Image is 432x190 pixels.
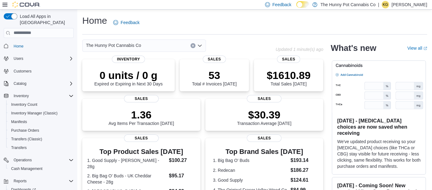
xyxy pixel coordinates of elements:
[382,1,389,8] div: Kelsey Gourdine
[1,92,76,100] button: Inventory
[1,177,76,185] button: Reports
[6,109,76,118] button: Inventory Manager (Classic)
[423,47,427,50] svg: External link
[383,1,388,8] span: KG
[112,56,145,63] span: Inventory
[9,144,74,151] span: Transfers
[9,127,42,134] a: Purchase Orders
[86,42,141,49] span: The Hunny Pot Cannabis Co
[237,109,292,126] div: Transaction Average [DATE]
[267,69,310,81] p: $1610.89
[109,109,174,121] p: 1.36
[82,14,107,27] h1: Home
[192,69,237,86] div: Total # Invoices [DATE]
[111,16,142,29] a: Feedback
[11,145,27,150] span: Transfers
[378,1,379,8] p: |
[9,101,74,108] span: Inventory Count
[237,109,292,121] p: $30.39
[213,148,316,155] h3: Top Brand Sales [DATE]
[1,42,76,51] button: Home
[247,134,281,142] span: Sales
[6,143,76,152] button: Transfers
[11,177,29,185] button: Reports
[94,69,163,81] p: 0 units / 0 g
[277,56,300,63] span: Sales
[11,80,29,87] button: Catalog
[9,135,45,143] a: Transfers (Classic)
[213,157,288,163] dt: 1. Big Bag O' Buds
[14,158,32,163] span: Operations
[124,134,159,142] span: Sales
[11,68,34,75] a: Customers
[11,55,74,62] span: Users
[11,92,31,100] button: Inventory
[11,137,42,142] span: Transfers (Classic)
[17,13,74,26] span: Load All Apps in [GEOGRAPHIC_DATA]
[1,156,76,164] button: Operations
[11,67,74,75] span: Customers
[290,157,315,164] dd: $193.14
[331,43,376,53] h2: What's new
[11,102,37,107] span: Inventory Count
[6,164,76,173] button: Cash Management
[290,176,315,184] dd: $124.61
[11,55,26,62] button: Users
[14,44,24,49] span: Home
[169,172,195,180] dd: $95.17
[9,109,60,117] a: Inventory Manager (Classic)
[87,148,195,155] h3: Top Product Sales [DATE]
[272,2,291,8] span: Feedback
[94,69,163,86] div: Expired or Expiring in Next 30 Days
[190,43,195,48] button: Clear input
[6,118,76,126] button: Manifests
[12,2,40,8] img: Cova
[267,69,310,86] div: Total Sales [DATE]
[247,95,281,102] span: Sales
[11,156,74,164] span: Operations
[6,126,76,135] button: Purchase Orders
[337,138,421,169] p: We've updated product receiving so your [MEDICAL_DATA] choices (like THCa or CBG) stay visible fo...
[9,101,40,108] a: Inventory Count
[11,92,74,100] span: Inventory
[9,165,45,172] a: Cash Management
[14,56,23,61] span: Users
[11,42,74,50] span: Home
[124,95,159,102] span: Sales
[290,167,315,174] dd: $186.27
[87,157,166,170] dt: 1. Good Supply - [PERSON_NAME] - 28g
[121,19,139,26] span: Feedback
[9,144,29,151] a: Transfers
[391,1,427,8] p: [PERSON_NAME]
[337,118,421,136] h3: [DATE] - [MEDICAL_DATA] choices are now saved when receiving
[11,80,74,87] span: Catalog
[14,179,27,184] span: Reports
[1,54,76,63] button: Users
[203,56,226,63] span: Sales
[276,47,323,52] p: Updated 1 minute(s) ago
[11,156,34,164] button: Operations
[9,109,74,117] span: Inventory Manager (Classic)
[1,67,76,76] button: Customers
[9,135,74,143] span: Transfers (Classic)
[11,166,42,171] span: Cash Management
[11,43,26,50] a: Home
[9,127,74,134] span: Purchase Orders
[6,135,76,143] button: Transfers (Classic)
[11,128,39,133] span: Purchase Orders
[169,157,195,164] dd: $100.27
[14,81,26,86] span: Catalog
[213,177,288,183] dt: 3. Good Supply
[320,1,375,8] p: The Hunny Pot Cannabis Co
[9,118,29,126] a: Manifests
[14,69,32,74] span: Customers
[9,118,74,126] span: Manifests
[213,167,288,173] dt: 2. Redecan
[14,93,29,98] span: Inventory
[296,1,309,8] input: Dark Mode
[6,100,76,109] button: Inventory Count
[9,165,74,172] span: Cash Management
[109,109,174,126] div: Avg Items Per Transaction [DATE]
[11,111,58,116] span: Inventory Manager (Classic)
